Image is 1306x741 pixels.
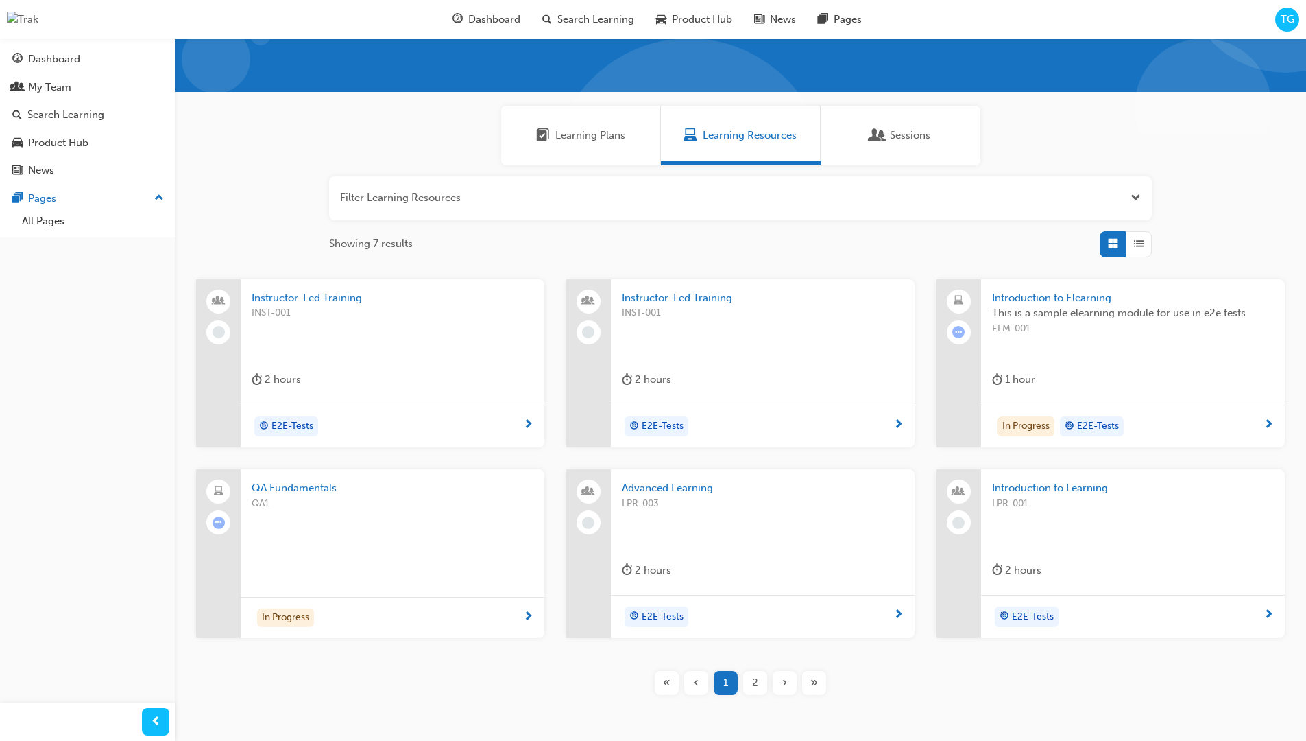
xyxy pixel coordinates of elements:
[997,416,1054,437] div: In Progress
[622,371,671,388] div: 2 hours
[871,128,884,143] span: Sessions
[807,5,873,34] a: pages-iconPages
[992,496,1274,512] span: LPR-001
[5,186,169,211] button: Pages
[656,11,666,28] span: car-icon
[7,12,38,27] img: Trak
[684,128,697,143] span: Learning Resources
[622,480,904,496] span: Advanced Learning
[12,165,23,177] span: news-icon
[992,371,1002,388] span: duration-icon
[12,54,23,66] span: guage-icon
[1065,418,1074,436] span: target-icon
[12,193,23,205] span: pages-icon
[259,418,269,436] span: target-icon
[952,517,965,529] span: learningRecordVerb_NONE-icon
[16,211,169,232] a: All Pages
[821,106,980,165] a: SessionsSessions
[214,483,223,501] span: laptop-icon
[622,562,671,579] div: 2 hours
[992,371,1035,388] div: 1 hour
[252,496,533,512] span: QA1
[196,469,544,638] a: QA FundamentalsQA1In Progress
[663,675,670,691] span: «
[1281,12,1294,27] span: TG
[5,130,169,156] a: Product Hub
[645,5,743,34] a: car-iconProduct Hub
[622,562,632,579] span: duration-icon
[992,562,1002,579] span: duration-icon
[1012,609,1054,625] span: E2E-Tests
[782,675,787,691] span: ›
[271,419,313,434] span: E2E-Tests
[257,609,314,627] div: In Progress
[542,11,552,28] span: search-icon
[1134,236,1144,252] span: List
[954,483,963,501] span: people-icon
[523,419,533,432] span: next-icon
[531,5,645,34] a: search-iconSearch Learning
[329,236,413,252] span: Showing 7 results
[954,292,963,310] span: laptop-icon
[28,163,54,178] div: News
[893,419,904,432] span: next-icon
[1108,236,1118,252] span: Grid
[582,517,594,529] span: learningRecordVerb_NONE-icon
[936,469,1285,638] a: Introduction to LearningLPR-001duration-icon 2 hourstarget-iconE2E-Tests
[214,292,223,310] span: people-icon
[642,609,684,625] span: E2E-Tests
[694,675,699,691] span: ‹
[642,419,684,434] span: E2E-Tests
[252,290,533,306] span: Instructor-Led Training
[992,562,1041,579] div: 2 hours
[523,611,533,624] span: next-icon
[28,51,80,67] div: Dashboard
[743,5,807,34] a: news-iconNews
[992,321,1274,337] span: ELM-001
[28,135,88,151] div: Product Hub
[723,675,728,691] span: 1
[555,128,625,143] span: Learning Plans
[661,106,821,165] a: Learning ResourcesLearning Resources
[992,480,1274,496] span: Introduction to Learning
[1263,609,1274,622] span: next-icon
[834,12,862,27] span: Pages
[799,671,829,695] button: Last page
[952,326,965,338] span: learningRecordVerb_ATTEMPT-icon
[652,671,681,695] button: First page
[936,279,1285,448] a: Introduction to ElearningThis is a sample elearning module for use in e2e testsELM-001duration-ic...
[629,418,639,436] span: target-icon
[154,189,164,207] span: up-icon
[5,102,169,128] a: Search Learning
[5,47,169,72] a: Dashboard
[566,279,915,448] a: Instructor-Led TrainingINST-001duration-icon 2 hourstarget-iconE2E-Tests
[1000,608,1009,626] span: target-icon
[12,137,23,150] span: car-icon
[1275,8,1299,32] button: TG
[703,128,797,143] span: Learning Resources
[629,608,639,626] span: target-icon
[12,109,22,121] span: search-icon
[711,671,740,695] button: Page 1
[452,11,463,28] span: guage-icon
[770,12,796,27] span: News
[583,483,593,501] span: people-icon
[252,371,301,388] div: 2 hours
[468,12,520,27] span: Dashboard
[992,290,1274,306] span: Introduction to Elearning
[252,480,533,496] span: QA Fundamentals
[501,106,661,165] a: Learning PlansLearning Plans
[27,107,104,123] div: Search Learning
[770,671,799,695] button: Next page
[5,44,169,186] button: DashboardMy TeamSearch LearningProduct HubNews
[582,326,594,338] span: learningRecordVerb_NONE-icon
[213,326,225,338] span: learningRecordVerb_NONE-icon
[681,671,711,695] button: Previous page
[672,12,732,27] span: Product Hub
[622,305,904,321] span: INST-001
[622,496,904,512] span: LPR-003
[1130,190,1141,206] span: Open the filter
[893,609,904,622] span: next-icon
[252,305,533,321] span: INST-001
